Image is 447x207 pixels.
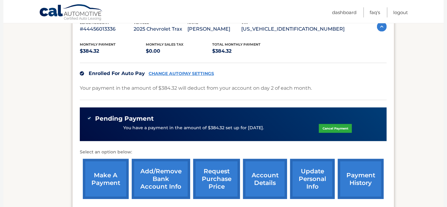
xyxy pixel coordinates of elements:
[80,84,312,92] p: Your payment in the amount of $384.32 will deduct from your account on day 2 of each month.
[134,25,187,33] p: 2025 Chevrolet Trax
[241,25,345,33] p: [US_VEHICLE_IDENTIFICATION_NUMBER]
[212,47,279,55] p: $384.32
[80,47,146,55] p: $384.32
[338,159,384,199] a: payment history
[80,25,134,33] p: #44456013336
[243,159,287,199] a: account details
[332,7,356,17] a: Dashboard
[87,116,91,120] img: check-green.svg
[83,159,129,199] a: make a payment
[146,47,212,55] p: $0.00
[80,42,116,47] span: Monthly Payment
[319,124,352,133] a: Cancel Payment
[89,70,145,76] span: Enrolled For Auto Pay
[123,125,264,131] p: You have a payment in the amount of $384.32 set up for [DATE].
[146,42,184,47] span: Monthly sales Tax
[212,42,260,47] span: Total Monthly Payment
[132,159,190,199] a: Add/Remove bank account info
[149,71,214,76] a: CHANGE AUTOPAY SETTINGS
[377,22,387,32] img: accordion-active.svg
[193,159,240,199] a: request purchase price
[80,149,387,156] p: Select an option below:
[39,4,103,22] a: Cal Automotive
[80,71,84,76] img: check.svg
[370,7,380,17] a: FAQ's
[187,25,241,33] p: [PERSON_NAME]
[290,159,335,199] a: update personal info
[393,7,408,17] a: Logout
[95,115,154,122] span: Pending Payment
